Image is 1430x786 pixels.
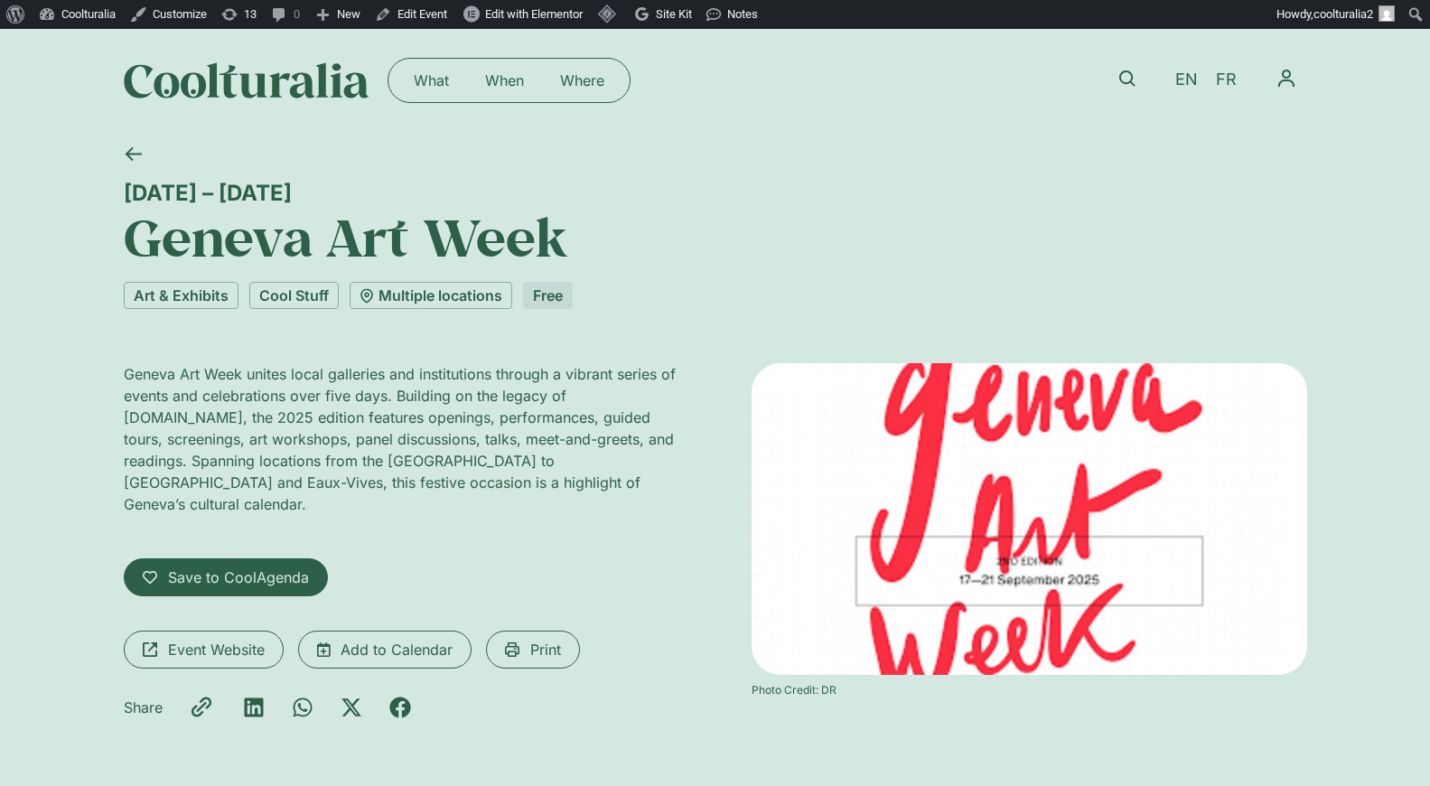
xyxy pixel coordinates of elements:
button: Menu Toggle [1266,58,1307,99]
div: Share on x-twitter [341,697,362,718]
div: Share on facebook [389,697,411,718]
span: Event Website [168,639,265,660]
a: Where [542,66,622,95]
span: Add to Calendar [341,639,453,660]
div: Photo Credit: DR [752,682,1307,698]
a: Add to Calendar [298,631,472,669]
span: Save to CoolAgenda [168,566,309,588]
img: Coolturalia - Geneva Art Week [752,363,1307,674]
span: EN [1175,70,1198,89]
nav: Menu [1266,58,1307,99]
div: [DATE] – [DATE] [124,180,1307,206]
div: Share on whatsapp [292,697,313,718]
a: FR [1207,67,1246,93]
p: Geneva Art Week unites local galleries and institutions through a vibrant series of events and ce... [124,363,679,515]
p: Share [124,697,163,718]
span: FR [1216,70,1237,89]
span: coolturalia2 [1313,7,1373,21]
span: Site Kit [656,7,692,21]
a: EN [1166,67,1207,93]
a: Print [486,631,580,669]
a: Event Website [124,631,284,669]
h1: Geneva Art Week [124,206,1307,267]
a: What [396,66,467,95]
a: Save to CoolAgenda [124,558,328,596]
span: Print [530,639,561,660]
nav: Menu [396,66,622,95]
a: When [467,66,542,95]
div: Share on linkedin [243,697,265,718]
div: Free [523,282,573,309]
span: Edit with Elementor [485,7,583,21]
a: Cool Stuff [249,282,339,309]
a: Art & Exhibits [124,282,238,309]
